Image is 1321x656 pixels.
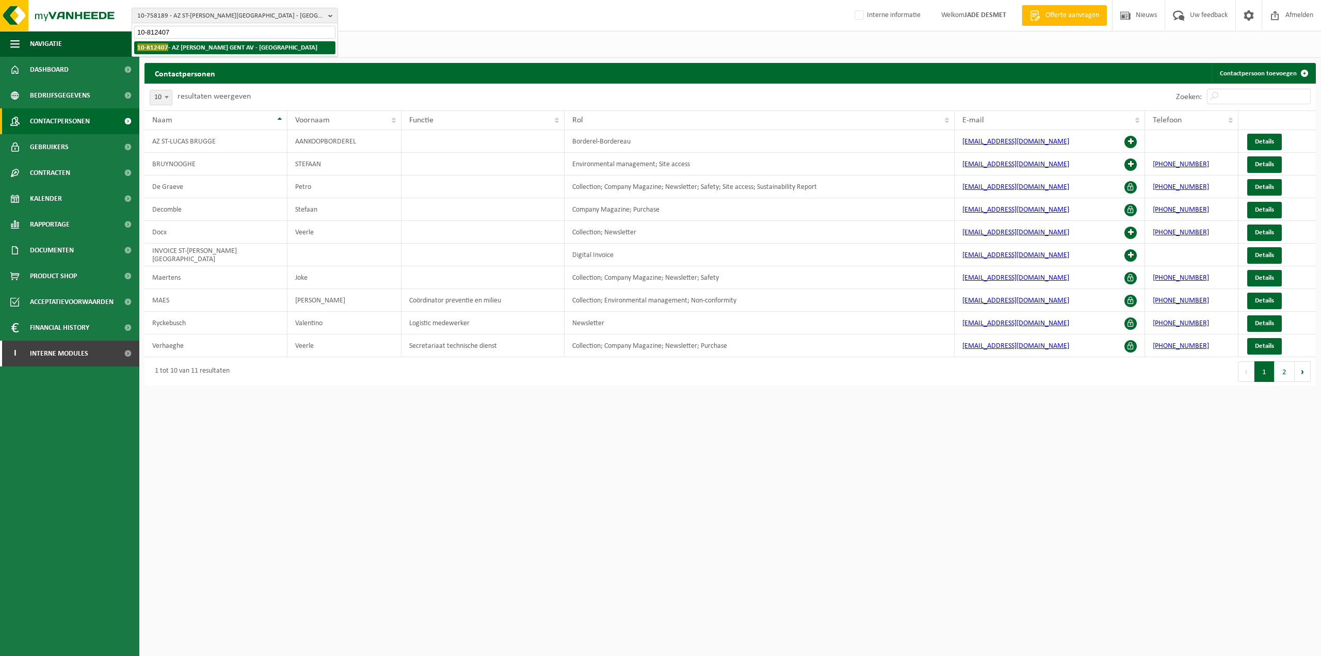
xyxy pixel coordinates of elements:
[1255,229,1274,236] span: Details
[1255,252,1274,259] span: Details
[1247,270,1282,286] a: Details
[1247,156,1282,173] a: Details
[962,251,1069,259] a: [EMAIL_ADDRESS][DOMAIN_NAME]
[962,116,984,124] span: E-mail
[1153,229,1209,236] a: [PHONE_NUMBER]
[144,130,287,153] td: AZ ST-LUCAS BRUGGE
[565,221,955,244] td: Collection; Newsletter
[962,274,1069,282] a: [EMAIL_ADDRESS][DOMAIN_NAME]
[1255,320,1274,327] span: Details
[1255,184,1274,190] span: Details
[962,161,1069,168] a: [EMAIL_ADDRESS][DOMAIN_NAME]
[30,341,88,366] span: Interne modules
[1176,93,1202,101] label: Zoeken:
[287,289,401,312] td: [PERSON_NAME]
[565,153,955,175] td: Environmental management; Site access
[1247,338,1282,355] a: Details
[144,175,287,198] td: De Graeve
[1153,319,1209,327] a: [PHONE_NUMBER]
[134,26,335,39] input: Zoeken naar gekoppelde vestigingen
[287,221,401,244] td: Veerle
[1238,361,1254,382] button: Previous
[295,116,330,124] span: Voornaam
[1255,206,1274,213] span: Details
[1255,275,1274,281] span: Details
[1043,10,1102,21] span: Offerte aanvragen
[30,186,62,212] span: Kalender
[1212,63,1315,84] a: Contactpersoon toevoegen
[30,134,69,160] span: Gebruikers
[1153,116,1182,124] span: Telefoon
[1247,134,1282,150] a: Details
[1153,342,1209,350] a: [PHONE_NUMBER]
[401,289,564,312] td: Coördinator preventie en milieu
[565,266,955,289] td: Collection; Company Magazine; Newsletter; Safety
[1255,343,1274,349] span: Details
[565,198,955,221] td: Company Magazine; Purchase
[1275,361,1295,382] button: 2
[962,297,1069,305] a: [EMAIL_ADDRESS][DOMAIN_NAME]
[144,198,287,221] td: Decomble
[1247,225,1282,241] a: Details
[1153,161,1209,168] a: [PHONE_NUMBER]
[144,153,287,175] td: BRUYNOOGHE
[962,342,1069,350] a: [EMAIL_ADDRESS][DOMAIN_NAME]
[30,212,70,237] span: Rapportage
[572,116,583,124] span: Rol
[401,334,564,357] td: Secretariaat technische dienst
[144,244,287,266] td: INVOICE ST-[PERSON_NAME][GEOGRAPHIC_DATA]
[132,8,338,23] button: 10-758189 - AZ ST-[PERSON_NAME][GEOGRAPHIC_DATA] - [GEOGRAPHIC_DATA]
[144,266,287,289] td: Maertens
[30,289,114,315] span: Acceptatievoorwaarden
[565,175,955,198] td: Collection; Company Magazine; Newsletter; Safety; Site access; Sustainability Report
[962,319,1069,327] a: [EMAIL_ADDRESS][DOMAIN_NAME]
[150,362,230,381] div: 1 tot 10 van 11 resultaten
[144,221,287,244] td: Docx
[1153,206,1209,214] a: [PHONE_NUMBER]
[1153,297,1209,305] a: [PHONE_NUMBER]
[287,312,401,334] td: Valentino
[962,183,1069,191] a: [EMAIL_ADDRESS][DOMAIN_NAME]
[565,312,955,334] td: Newsletter
[144,289,287,312] td: MAES
[287,198,401,221] td: Stefaan
[1247,179,1282,196] a: Details
[1247,247,1282,264] a: Details
[962,229,1069,236] a: [EMAIL_ADDRESS][DOMAIN_NAME]
[30,83,90,108] span: Bedrijfsgegevens
[144,312,287,334] td: Ryckebusch
[137,43,168,51] span: 10-812407
[1247,315,1282,332] a: Details
[150,90,172,105] span: 10
[1255,297,1274,304] span: Details
[178,92,251,101] label: resultaten weergeven
[565,244,955,266] td: Digital Invoice
[1295,361,1311,382] button: Next
[287,334,401,357] td: Veerle
[1247,202,1282,218] a: Details
[401,312,564,334] td: Logistic medewerker
[565,289,955,312] td: Collection; Environmental management; Non-conformity
[964,11,1006,19] strong: JADE DESMET
[1022,5,1107,26] a: Offerte aanvragen
[30,263,77,289] span: Product Shop
[852,8,921,23] label: Interne informatie
[137,43,317,51] strong: - AZ [PERSON_NAME] GENT AV - [GEOGRAPHIC_DATA]
[30,160,70,186] span: Contracten
[565,130,955,153] td: Borderel-Bordereau
[152,116,172,124] span: Naam
[137,8,324,24] span: 10-758189 - AZ ST-[PERSON_NAME][GEOGRAPHIC_DATA] - [GEOGRAPHIC_DATA]
[287,130,401,153] td: AANKOOPBORDEREL
[144,63,225,83] h2: Contactpersonen
[1254,361,1275,382] button: 1
[1255,161,1274,168] span: Details
[287,266,401,289] td: Joke
[144,334,287,357] td: Verhaeghe
[287,153,401,175] td: STEFAAN
[30,315,89,341] span: Financial History
[287,175,401,198] td: Petro
[1255,138,1274,145] span: Details
[30,237,74,263] span: Documenten
[565,334,955,357] td: Collection; Company Magazine; Newsletter; Purchase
